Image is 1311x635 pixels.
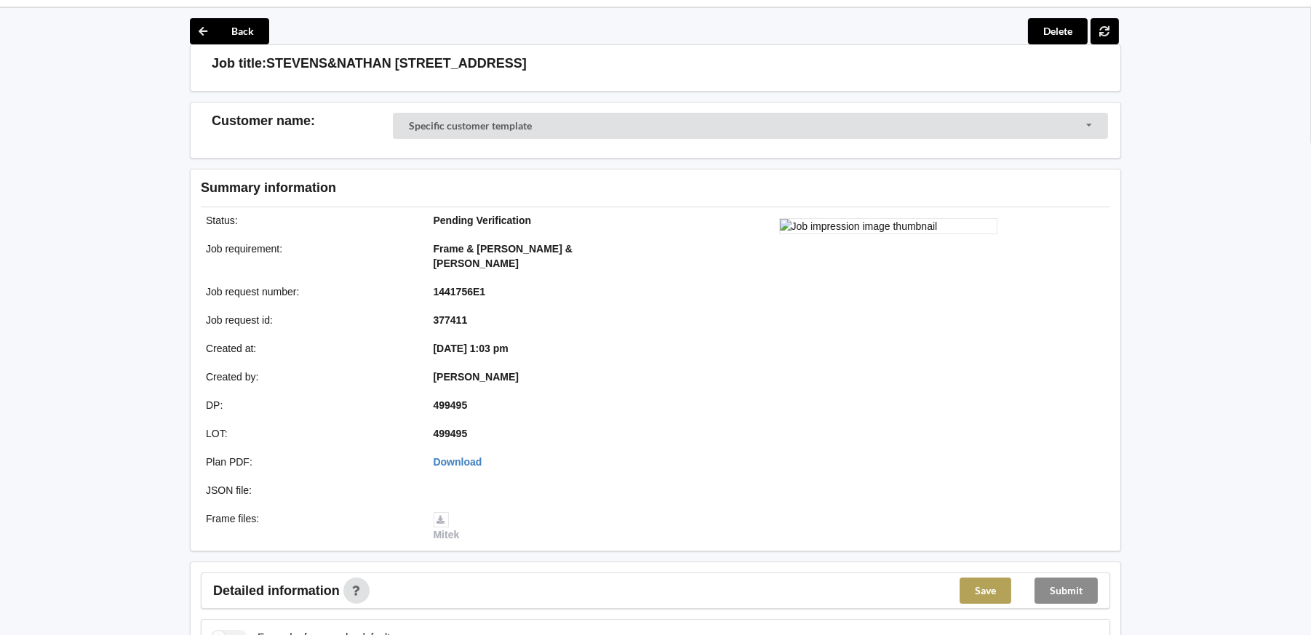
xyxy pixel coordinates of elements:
div: Specific customer template [409,121,532,131]
button: Delete [1028,18,1088,44]
div: Status : [196,213,423,228]
b: [DATE] 1:03 pm [434,343,509,354]
b: 499495 [434,399,468,411]
div: Job request number : [196,284,423,299]
h3: STEVENS&NATHAN [STREET_ADDRESS] [266,55,527,72]
a: Mitek [434,513,460,540]
b: 1441756E1 [434,286,486,297]
div: Job request id : [196,313,423,327]
b: 499495 [434,428,468,439]
b: Frame & [PERSON_NAME] & [PERSON_NAME] [434,243,573,269]
b: Pending Verification [434,215,532,226]
div: Plan PDF : [196,455,423,469]
img: Job impression image thumbnail [779,218,997,234]
div: JSON file : [196,483,423,498]
b: 377411 [434,314,468,326]
div: LOT : [196,426,423,441]
div: DP : [196,398,423,412]
span: Detailed information [213,584,340,597]
button: Save [960,578,1011,604]
b: [PERSON_NAME] [434,371,519,383]
div: Created at : [196,341,423,356]
div: Frame files : [196,511,423,542]
h3: Job title: [212,55,266,72]
h3: Customer name : [212,113,393,129]
div: Created by : [196,370,423,384]
a: Download [434,456,482,468]
div: Job requirement : [196,241,423,271]
h3: Summary information [201,180,878,196]
button: Back [190,18,269,44]
div: Customer Selector [393,113,1108,139]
